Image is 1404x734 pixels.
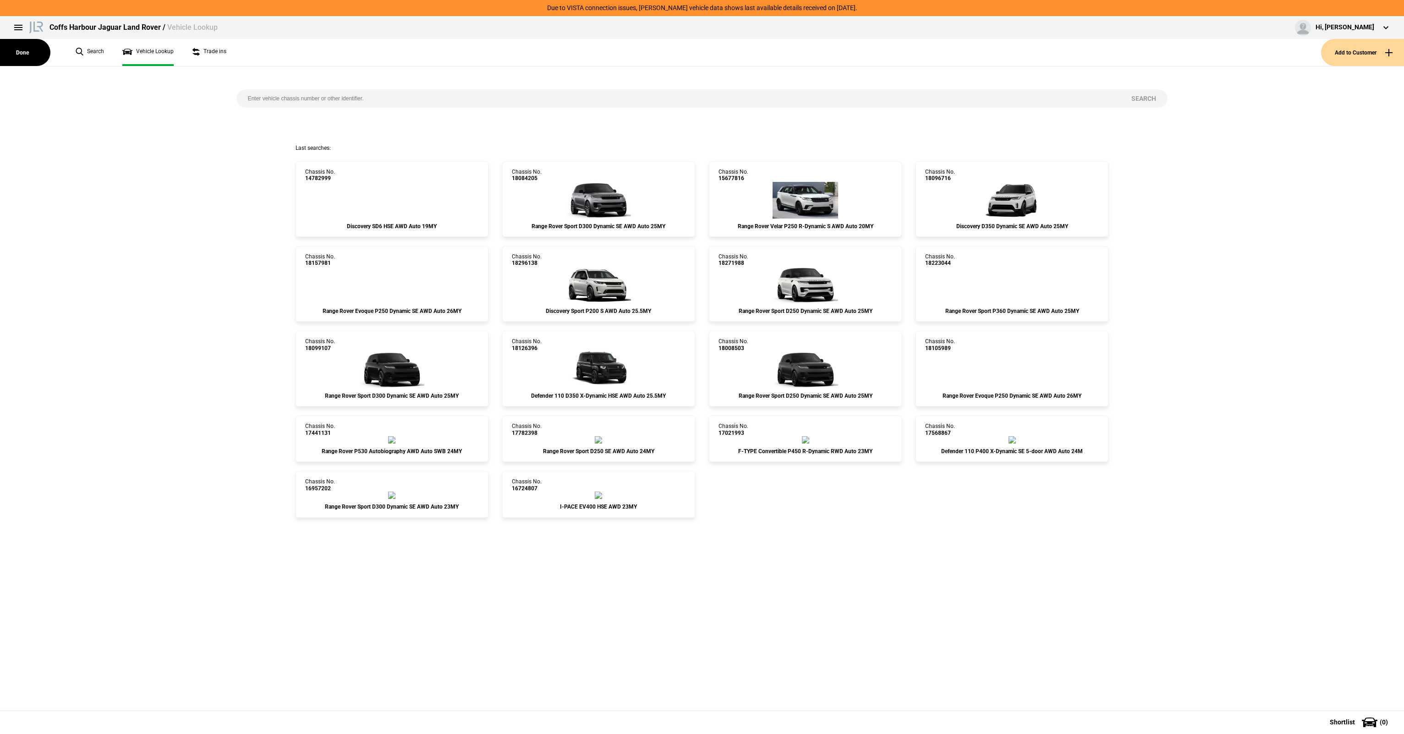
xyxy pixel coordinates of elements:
[802,436,809,444] img: exterior-0
[305,175,335,181] span: 14782999
[925,223,1099,230] div: Discovery D350 Dynamic SE AWD Auto 25MY
[980,182,1045,219] img: 18096716_ext.jpeg
[718,345,748,351] span: 18008503
[305,430,335,436] span: 17441131
[512,485,542,492] span: 16724807
[512,308,686,314] div: Discovery Sport P200 S AWD Auto 25.5MY
[566,267,631,303] img: 18296138_ext.jpeg
[512,393,686,399] div: Defender 110 D350 X-Dynamic HSE AWD Auto 25.5MY
[512,430,542,436] span: 17782398
[305,345,335,351] span: 18099107
[1009,436,1016,444] img: exterior-0
[512,478,542,492] div: Chassis No.
[1316,711,1404,734] button: Shortlist(0)
[566,182,631,219] img: 18084205_ext.jpeg
[566,351,631,388] img: 18126396_ext.jpeg
[773,267,838,303] img: 18271988_ext.jpeg
[718,223,892,230] div: Range Rover Velar P250 R-Dynamic S AWD Auto 20MY
[773,182,838,219] img: 15677816_ext.jpeg
[718,423,748,436] div: Chassis No.
[718,169,748,182] div: Chassis No.
[512,260,542,266] span: 18296138
[388,492,395,499] img: exterior-0
[305,448,479,455] div: Range Rover P530 Autobiography AWD Auto SWB 24MY
[27,20,45,33] img: landrover.png
[718,393,892,399] div: Range Rover Sport D250 Dynamic SE AWD Auto 25MY
[305,485,335,492] span: 16957202
[1330,719,1355,725] span: Shortlist
[512,223,686,230] div: Range Rover Sport D300 Dynamic SE AWD Auto 25MY
[512,504,686,510] div: I-PACE EV400 HSE AWD 23MY
[773,351,838,388] img: 18008503_ext.jpeg
[512,448,686,455] div: Range Rover Sport D250 SE AWD Auto 24MY
[305,223,479,230] div: Discovery SD6 HSE AWD Auto 19MY
[305,393,479,399] div: Range Rover Sport D300 Dynamic SE AWD Auto 25MY
[512,345,542,351] span: 18126396
[718,430,748,436] span: 17021993
[925,423,955,436] div: Chassis No.
[512,423,542,436] div: Chassis No.
[925,430,955,436] span: 17568867
[1321,39,1404,66] button: Add to Customer
[925,393,1099,399] div: Range Rover Evoque P250 Dynamic SE AWD Auto 26MY
[122,39,174,66] a: Vehicle Lookup
[925,345,955,351] span: 18105989
[925,338,955,351] div: Chassis No.
[305,478,335,492] div: Chassis No.
[192,39,226,66] a: Trade ins
[595,436,602,444] img: exterior-0
[718,338,748,351] div: Chassis No.
[305,308,479,314] div: Range Rover Evoque P250 Dynamic SE AWD Auto 26MY
[925,169,955,182] div: Chassis No.
[925,308,1099,314] div: Range Rover Sport P360 Dynamic SE AWD Auto 25MY
[296,145,331,151] span: Last searches:
[49,22,218,33] div: Coffs Harbour Jaguar Land Rover /
[236,89,1120,108] input: Enter vehicle chassis number or other identifier.
[925,448,1099,455] div: Defender 110 P400 X-Dynamic SE 5-door AWD Auto 24M
[359,351,424,388] img: 18099107_ext.jpeg
[305,260,335,266] span: 18157981
[305,423,335,436] div: Chassis No.
[595,492,602,499] img: exterior-0
[388,436,395,444] img: exterior-0
[167,23,218,32] span: Vehicle Lookup
[76,39,104,66] a: Search
[305,338,335,351] div: Chassis No.
[512,253,542,267] div: Chassis No.
[925,260,955,266] span: 18223044
[305,253,335,267] div: Chassis No.
[718,260,748,266] span: 18271988
[512,169,542,182] div: Chassis No.
[1380,719,1388,725] span: ( 0 )
[718,448,892,455] div: F-TYPE Convertible P450 R-Dynamic RWD Auto 23MY
[305,169,335,182] div: Chassis No.
[305,504,479,510] div: Range Rover Sport D300 Dynamic SE AWD Auto 23MY
[718,308,892,314] div: Range Rover Sport D250 Dynamic SE AWD Auto 25MY
[718,175,748,181] span: 15677816
[1120,89,1168,108] button: Search
[1316,23,1374,32] div: Hi, [PERSON_NAME]
[925,175,955,181] span: 18096716
[512,175,542,181] span: 18084205
[925,253,955,267] div: Chassis No.
[512,338,542,351] div: Chassis No.
[718,253,748,267] div: Chassis No.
